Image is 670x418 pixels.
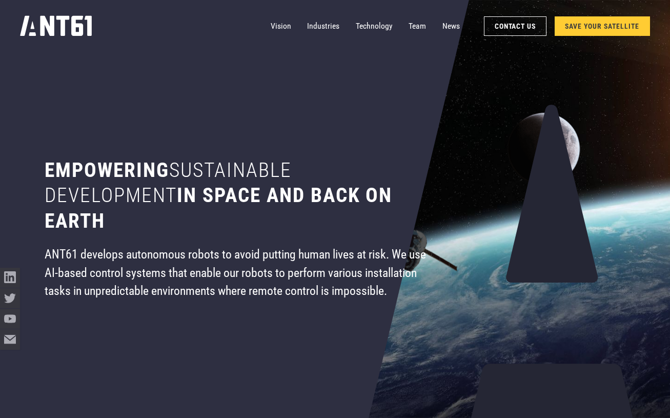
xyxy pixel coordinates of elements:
[442,16,460,36] a: News
[555,16,650,36] a: SAVE YOUR SATELLITE
[356,16,393,36] a: Technology
[409,16,426,36] a: Team
[45,246,434,300] div: ANT61 develops autonomous robots to avoid putting human lives at risk. We use AI-based control sy...
[484,16,546,36] a: Contact Us
[45,158,434,233] h1: Empowering in space and back on earth
[271,16,291,36] a: Vision
[20,13,92,39] a: home
[307,16,339,36] a: Industries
